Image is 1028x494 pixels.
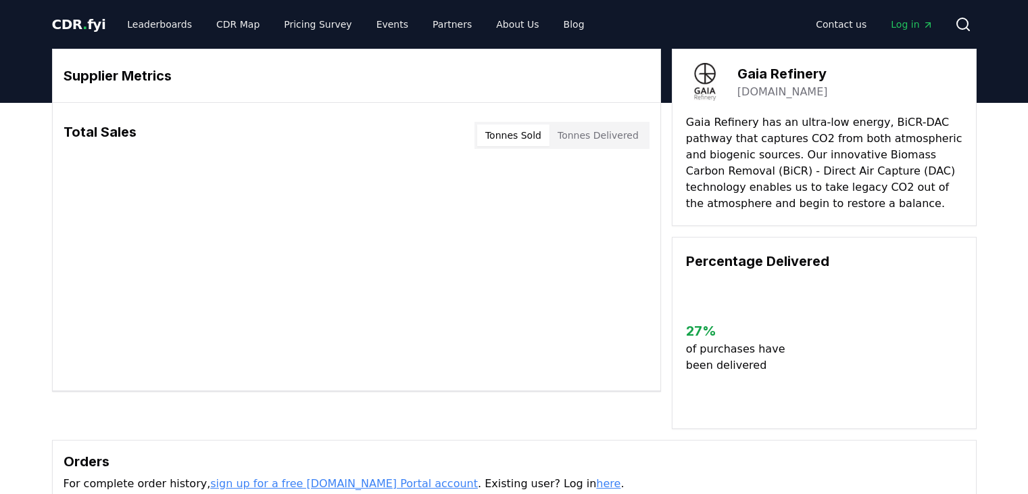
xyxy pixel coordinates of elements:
[52,16,106,32] span: CDR fyi
[64,451,965,472] h3: Orders
[82,16,87,32] span: .
[549,125,647,146] button: Tonnes Delivered
[686,321,796,341] h3: 27 %
[477,125,549,146] button: Tonnes Sold
[116,12,595,37] nav: Main
[596,477,620,490] a: here
[485,12,549,37] a: About Us
[737,84,828,100] a: [DOMAIN_NAME]
[805,12,877,37] a: Contact us
[686,63,724,101] img: Gaia Refinery-logo
[737,64,828,84] h3: Gaia Refinery
[116,12,203,37] a: Leaderboards
[686,114,962,212] p: Gaia Refinery has an ultra-low energy, BiCR-DAC pathway that captures CO2 from both atmospheric a...
[210,477,478,490] a: sign up for a free [DOMAIN_NAME] Portal account
[205,12,270,37] a: CDR Map
[891,18,933,31] span: Log in
[64,476,965,492] p: For complete order history, . Existing user? Log in .
[422,12,483,37] a: Partners
[273,12,362,37] a: Pricing Survey
[64,122,137,149] h3: Total Sales
[52,15,106,34] a: CDR.fyi
[686,341,796,374] p: of purchases have been delivered
[553,12,595,37] a: Blog
[366,12,419,37] a: Events
[805,12,944,37] nav: Main
[64,66,650,86] h3: Supplier Metrics
[686,251,962,271] h3: Percentage Delivered
[880,12,944,37] a: Log in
